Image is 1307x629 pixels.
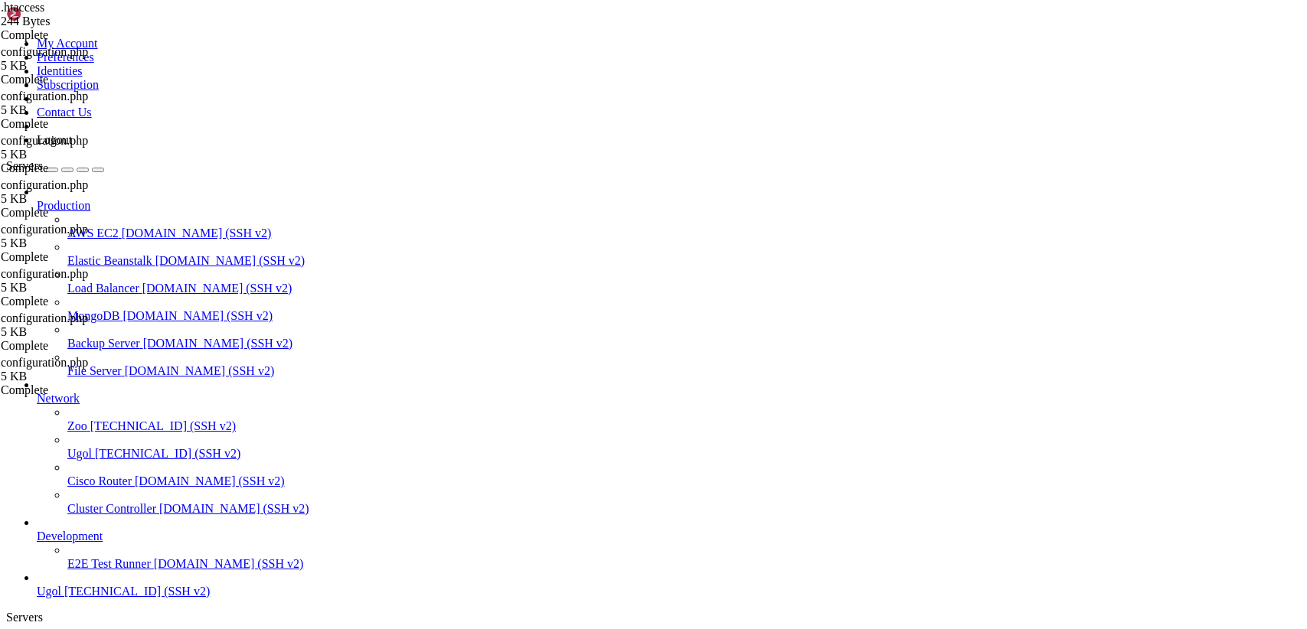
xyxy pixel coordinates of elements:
[1,15,154,28] div: 244 Bytes
[1,90,154,117] span: configuration.php
[1,356,154,383] span: configuration.php
[1,370,154,383] div: 5 KB
[1,223,88,236] span: configuration.php
[1,295,154,308] div: Complete
[1,1,154,28] span: .htaccess
[1,281,154,295] div: 5 KB
[1,90,88,103] span: configuration.php
[1,59,154,73] div: 5 KB
[1,325,154,339] div: 5 KB
[1,236,154,250] div: 5 KB
[1,267,154,295] span: configuration.php
[1,267,88,280] span: configuration.php
[1,103,154,117] div: 5 KB
[1,73,154,86] div: Complete
[1,250,154,264] div: Complete
[1,45,88,58] span: configuration.php
[1,311,88,324] span: configuration.php
[1,117,154,131] div: Complete
[1,192,154,206] div: 5 KB
[1,356,88,369] span: configuration.php
[1,178,154,206] span: configuration.php
[1,148,154,161] div: 5 KB
[1,45,154,73] span: configuration.php
[1,178,88,191] span: configuration.php
[1,206,154,220] div: Complete
[1,311,154,339] span: configuration.php
[1,134,88,147] span: configuration.php
[1,161,154,175] div: Complete
[1,28,154,42] div: Complete
[1,223,154,250] span: configuration.php
[1,1,44,14] span: .htaccess
[1,383,154,397] div: Complete
[1,134,154,161] span: configuration.php
[1,339,154,353] div: Complete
